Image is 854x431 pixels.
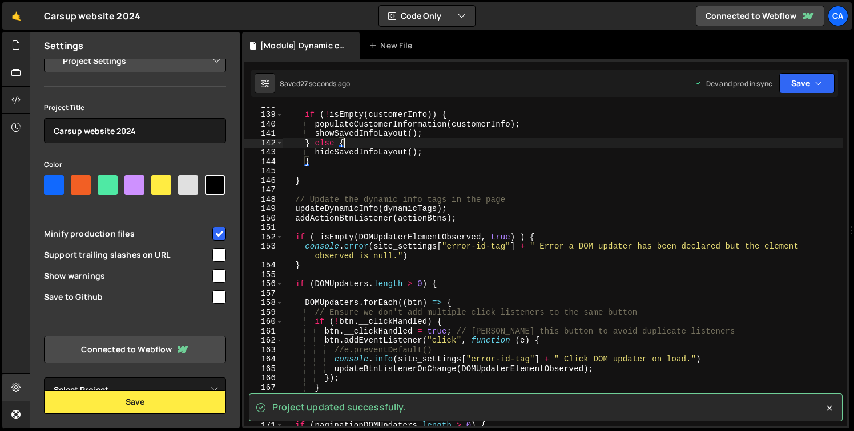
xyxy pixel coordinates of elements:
div: Saved [280,79,350,88]
div: 170 [244,411,283,421]
div: 147 [244,185,283,195]
div: 27 seconds ago [300,79,350,88]
div: 155 [244,270,283,280]
div: 148 [244,195,283,205]
div: 149 [244,204,283,214]
span: Show warnings [44,270,211,282]
a: Connected to Webflow [44,336,226,363]
div: 143 [244,148,283,157]
span: Save to Github [44,291,211,303]
div: 144 [244,157,283,167]
a: Ca [828,6,848,26]
div: New File [369,40,417,51]
div: 161 [244,327,283,336]
div: 160 [244,317,283,327]
div: 145 [244,166,283,176]
span: Project updated successfully. [272,401,406,413]
div: 146 [244,176,283,186]
a: 🤙 [2,2,30,30]
div: 153 [244,242,283,261]
div: 163 [244,345,283,355]
h2: Settings [44,39,83,52]
div: 139 [244,110,283,120]
div: 164 [244,355,283,364]
span: Support trailing slashes on URL [44,249,211,261]
label: Project Title [44,102,84,113]
div: 168 [244,392,283,402]
div: 166 [244,373,283,383]
div: 141 [244,129,283,139]
div: 142 [244,139,283,148]
div: 152 [244,233,283,242]
div: 171 [244,421,283,430]
label: Color [44,159,62,170]
a: Connected to Webflow [696,6,824,26]
div: 162 [244,336,283,345]
div: 151 [244,223,283,233]
button: Save [779,73,835,93]
div: 158 [244,298,283,308]
input: Project name [44,118,226,143]
div: 140 [244,120,283,129]
button: Save [44,390,226,414]
div: 157 [244,289,283,299]
button: Code Only [379,6,475,26]
div: 167 [244,383,283,393]
span: Minify production files [44,228,211,239]
div: Dev and prod in sync [695,79,772,88]
div: 159 [244,308,283,318]
div: 150 [244,214,283,223]
div: 154 [244,261,283,270]
div: Carsup website 2024 [44,9,140,23]
div: 169 [244,402,283,412]
div: 165 [244,364,283,374]
div: [Module] Dynamic contact.js [260,40,346,51]
div: 156 [244,279,283,289]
